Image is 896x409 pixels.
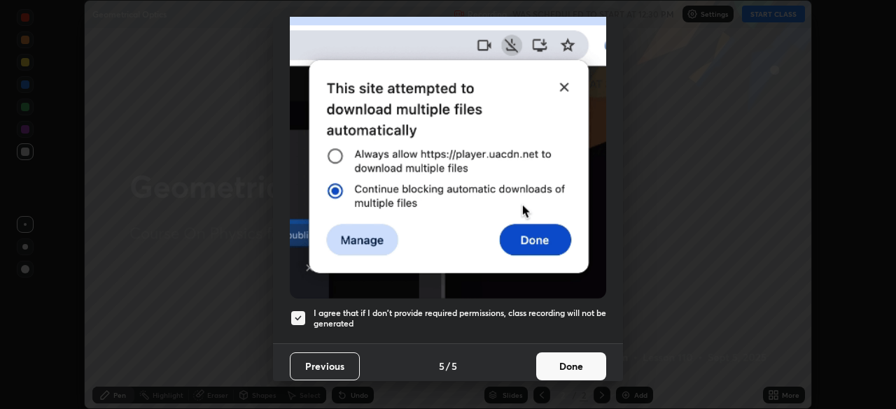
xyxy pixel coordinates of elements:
h4: / [446,359,450,373]
button: Previous [290,352,360,380]
h5: I agree that if I don't provide required permissions, class recording will not be generated [314,308,606,329]
button: Done [536,352,606,380]
h4: 5 [439,359,444,373]
h4: 5 [451,359,457,373]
